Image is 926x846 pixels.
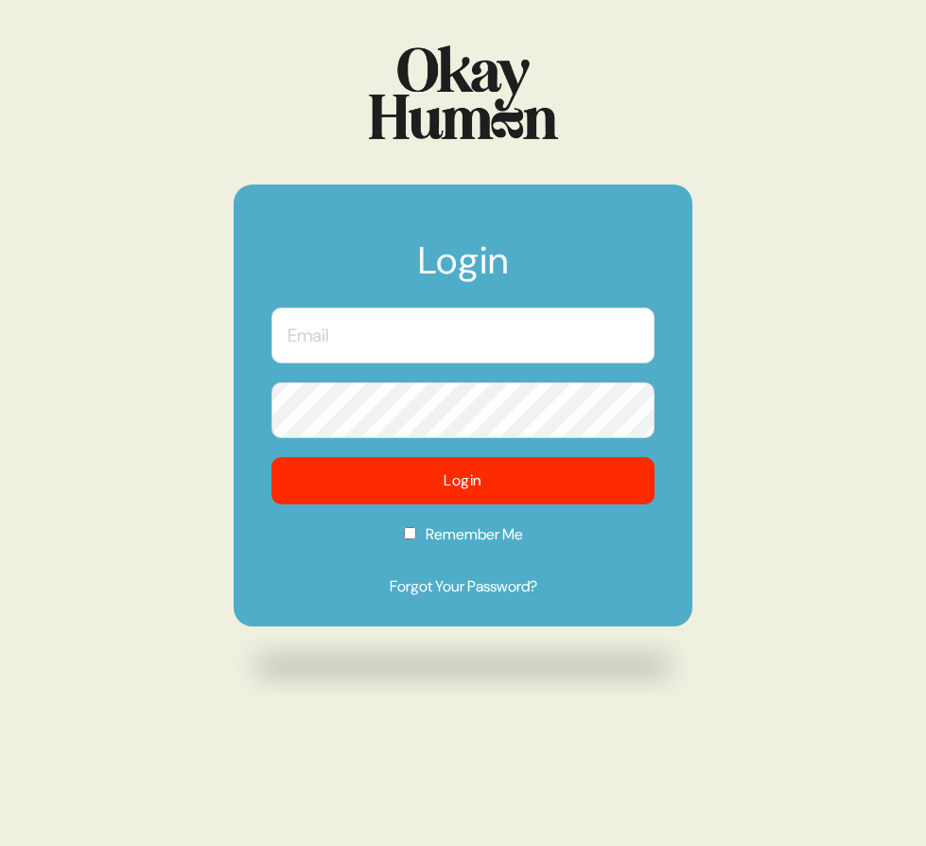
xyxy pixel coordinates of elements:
h1: Login [271,241,655,298]
input: Remember Me [404,527,416,539]
img: Logo [369,45,558,139]
button: Login [271,457,655,504]
a: Forgot Your Password? [271,575,655,598]
input: Email [271,308,655,363]
img: Drop shadow [234,636,692,696]
label: Remember Me [271,523,655,558]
